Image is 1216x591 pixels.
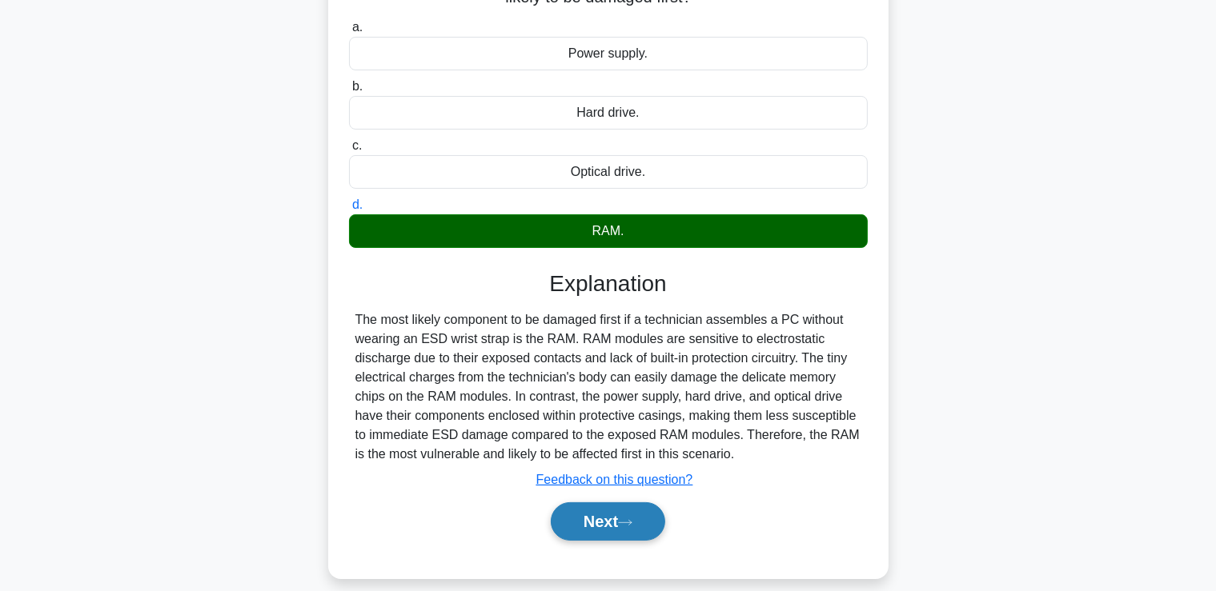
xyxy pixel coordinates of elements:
div: Hard drive. [349,96,868,130]
span: b. [352,79,363,93]
a: Feedback on this question? [536,473,693,486]
span: c. [352,138,362,152]
div: Optical drive. [349,155,868,189]
div: Power supply. [349,37,868,70]
div: RAM. [349,214,868,248]
span: a. [352,20,363,34]
div: The most likely component to be damaged first if a technician assembles a PC without wearing an E... [355,310,861,464]
span: d. [352,198,363,211]
h3: Explanation [359,270,858,297]
button: Next [551,502,665,541]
